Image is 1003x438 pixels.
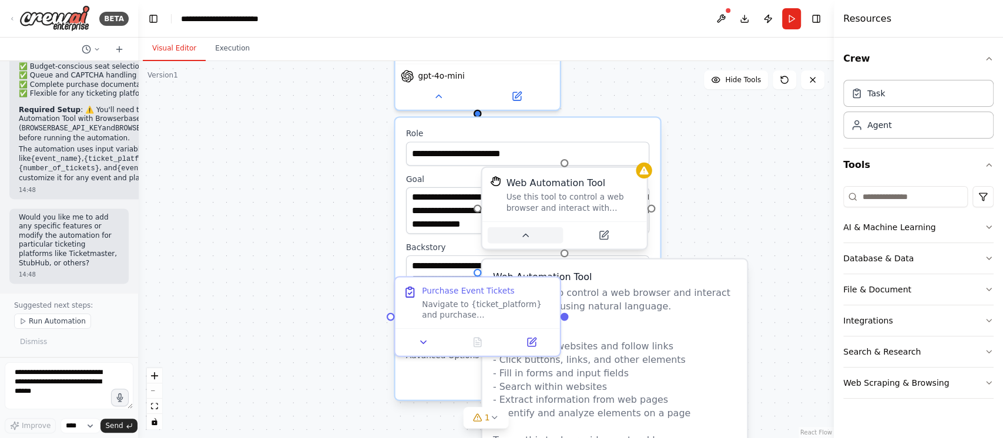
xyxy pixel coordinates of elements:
[84,155,156,163] code: {ticket_platform}
[19,71,211,80] li: ✅ Queue and CAPTCHA handling
[147,414,162,429] button: toggle interactivity
[19,89,211,99] li: ✅ Flexible for any ticketing platform
[105,421,123,430] span: Send
[506,192,639,213] div: Use this tool to control a web browser and interact with websites using natural language. Capabil...
[479,88,555,104] button: Open in side panel
[418,71,464,82] span: gpt-4o-mini
[147,383,162,399] button: zoom out
[100,419,137,433] button: Send
[29,316,86,326] span: Run Automation
[808,11,824,27] button: Hide right sidebar
[725,75,761,85] span: Hide Tools
[19,80,211,90] li: ✅ Complete purchase documentation
[22,124,102,133] code: BROWSERBASE_API_KEY
[490,176,501,186] img: StagehandTool
[19,106,211,143] p: : ⚠️ You'll need to configure the Web Automation Tool with Browserbase credentials ( and ) before...
[449,334,505,350] button: No output available
[843,368,994,398] button: Web Scraping & Browsing
[843,42,994,75] button: Crew
[22,421,51,430] span: Improve
[19,270,119,279] div: 14:48
[800,429,832,436] a: React Flow attribution
[485,412,490,423] span: 1
[493,270,736,284] h3: Web Automation Tool
[110,42,129,56] button: Start a new chat
[143,36,206,61] button: Visual Editor
[843,12,891,26] h4: Resources
[406,350,479,360] span: Advanced Options
[481,169,648,252] div: StagehandToolWeb Automation ToolUse this tool to control a web browser and interact with websites...
[19,145,211,183] p: The automation uses input variables like , , , , and so you can customize it for any event and pl...
[14,314,91,329] button: Run Automation
[406,242,649,252] label: Backstory
[19,186,211,194] div: 14:48
[843,336,994,367] button: Search & Research
[406,129,649,139] label: Role
[843,274,994,305] button: File & Document
[19,213,119,268] p: Would you like me to add any specific features or modify the automation for particular ticketing ...
[843,75,994,148] div: Crew
[867,119,891,131] div: Agent
[19,106,80,114] strong: Required Setup
[5,418,56,433] button: Improve
[422,285,514,296] div: Purchase Event Tickets
[117,164,167,173] code: {event_date}
[181,13,286,25] nav: breadcrumb
[14,333,53,350] button: Dismiss
[147,368,162,383] button: zoom in
[843,212,994,242] button: AI & Machine Learning
[508,334,554,350] button: Open in side panel
[843,305,994,336] button: Integrations
[843,181,994,408] div: Tools
[20,337,47,346] span: Dismiss
[406,174,649,184] label: Goal
[19,5,90,32] img: Logo
[111,389,129,406] button: Click to speak your automation idea
[506,176,606,189] div: Web Automation Tool
[31,155,82,163] code: {event_name}
[422,299,552,320] div: Navigate to {ticket_platform} and purchase {number_of_tickets} tickets for {event_name} scheduled...
[147,70,178,80] div: Version 1
[206,36,259,61] button: Execution
[145,11,162,27] button: Hide left sidebar
[14,301,124,310] p: Suggested next steps:
[406,349,649,362] button: Advanced Options
[704,70,768,89] button: Hide Tools
[115,124,208,133] code: BROWSERBASE_PROJECT_ID
[464,407,509,429] button: 1
[19,164,99,173] code: {number_of_tickets}
[394,276,561,357] div: Purchase Event TicketsNavigate to {ticket_platform} and purchase {number_of_tickets} tickets for ...
[566,227,642,243] button: Open in side panel
[147,368,162,429] div: React Flow controls
[843,243,994,274] button: Database & Data
[867,87,885,99] div: Task
[77,42,105,56] button: Switch to previous chat
[843,149,994,181] button: Tools
[99,12,129,26] div: BETA
[147,399,162,414] button: fit view
[19,62,211,72] li: ✅ Budget-conscious seat selection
